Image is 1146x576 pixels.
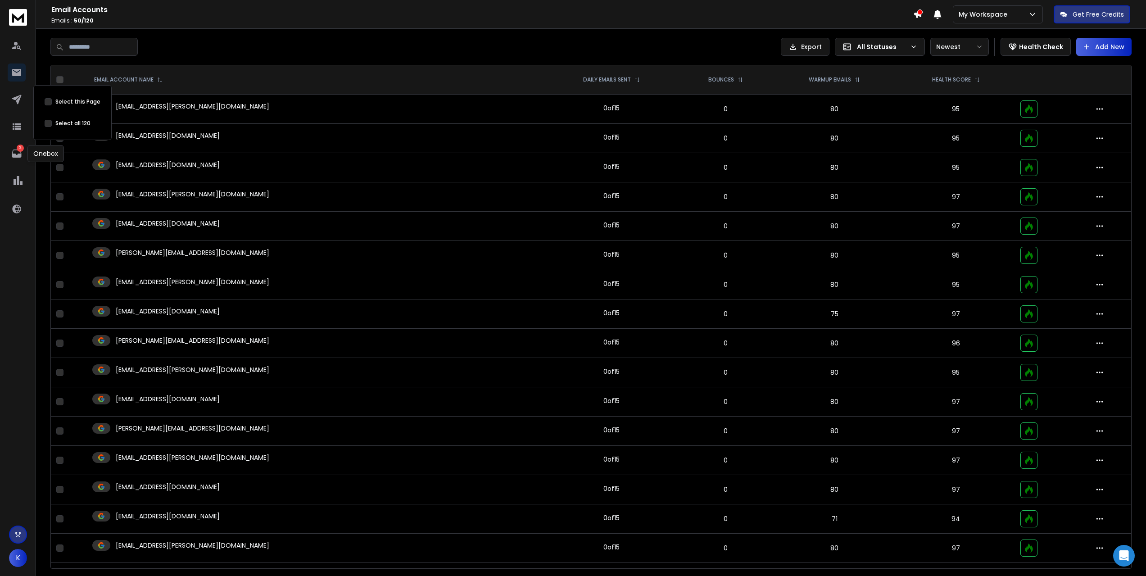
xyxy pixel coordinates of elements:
p: Health Check [1019,42,1063,51]
p: 0 [684,339,767,348]
td: 80 [772,417,897,446]
td: 80 [772,446,897,475]
p: Get Free Credits [1073,10,1124,19]
p: [EMAIL_ADDRESS][DOMAIN_NAME] [116,131,220,140]
div: 0 of 15 [603,426,620,435]
button: Newest [930,38,989,56]
p: [PERSON_NAME][EMAIL_ADDRESS][DOMAIN_NAME] [116,336,269,345]
td: 80 [772,124,897,153]
td: 97 [897,387,1015,417]
td: 80 [772,534,897,563]
div: 0 of 15 [603,191,620,200]
td: 95 [897,153,1015,182]
p: WARMUP EMAILS [809,76,851,83]
p: 0 [684,251,767,260]
p: [EMAIL_ADDRESS][PERSON_NAME][DOMAIN_NAME] [116,365,269,374]
p: DAILY EMAILS SENT [583,76,631,83]
p: 0 [684,368,767,377]
p: [EMAIL_ADDRESS][PERSON_NAME][DOMAIN_NAME] [116,277,269,286]
td: 97 [897,182,1015,212]
td: 95 [897,124,1015,153]
p: 0 [684,397,767,406]
p: [EMAIL_ADDRESS][DOMAIN_NAME] [116,482,220,491]
p: My Workspace [959,10,1011,19]
p: 0 [684,192,767,201]
p: [EMAIL_ADDRESS][DOMAIN_NAME] [116,512,220,521]
p: BOUNCES [708,76,734,83]
span: 50 / 120 [74,17,94,24]
p: HEALTH SCORE [932,76,971,83]
td: 80 [772,358,897,387]
p: [EMAIL_ADDRESS][DOMAIN_NAME] [116,307,220,316]
p: [EMAIL_ADDRESS][PERSON_NAME][DOMAIN_NAME] [116,453,269,462]
td: 97 [897,299,1015,329]
button: Get Free Credits [1054,5,1130,23]
td: 80 [772,182,897,212]
label: Select all 120 [55,120,91,127]
td: 95 [897,358,1015,387]
p: 0 [684,134,767,143]
td: 80 [772,95,897,124]
p: [EMAIL_ADDRESS][DOMAIN_NAME] [116,395,220,404]
p: 0 [684,514,767,523]
button: Export [781,38,829,56]
p: [PERSON_NAME][EMAIL_ADDRESS][DOMAIN_NAME] [116,424,269,433]
button: K [9,549,27,567]
td: 95 [897,270,1015,299]
p: [EMAIL_ADDRESS][PERSON_NAME][DOMAIN_NAME] [116,190,269,199]
p: [EMAIL_ADDRESS][PERSON_NAME][DOMAIN_NAME] [116,102,269,111]
td: 80 [772,241,897,270]
td: 94 [897,504,1015,534]
div: 0 of 15 [603,308,620,317]
h1: Email Accounts [51,5,913,15]
label: Select this Page [55,98,100,105]
div: 0 of 15 [603,279,620,288]
div: 0 of 15 [603,338,620,347]
p: 0 [684,309,767,318]
p: All Statuses [857,42,906,51]
button: Health Check [1001,38,1071,56]
div: 0 of 15 [603,396,620,405]
div: 0 of 15 [603,250,620,259]
p: Emails : [51,17,913,24]
p: [EMAIL_ADDRESS][PERSON_NAME][DOMAIN_NAME] [116,541,269,550]
p: 2 [17,145,24,152]
p: 0 [684,456,767,465]
td: 95 [897,241,1015,270]
div: 0 of 15 [603,104,620,113]
td: 80 [772,153,897,182]
p: [PERSON_NAME][EMAIL_ADDRESS][DOMAIN_NAME] [116,248,269,257]
div: 0 of 15 [603,221,620,230]
p: 0 [684,280,767,289]
div: 0 of 15 [603,455,620,464]
img: logo [9,9,27,26]
p: 0 [684,222,767,231]
p: 0 [684,104,767,113]
div: 0 of 15 [603,133,620,142]
td: 80 [772,270,897,299]
div: Open Intercom Messenger [1113,545,1135,567]
td: 96 [897,329,1015,358]
td: 97 [897,417,1015,446]
td: 97 [897,475,1015,504]
p: [EMAIL_ADDRESS][DOMAIN_NAME] [116,160,220,169]
td: 80 [772,329,897,358]
div: EMAIL ACCOUNT NAME [94,76,163,83]
td: 95 [897,95,1015,124]
td: 80 [772,475,897,504]
div: 0 of 15 [603,513,620,522]
p: [EMAIL_ADDRESS][DOMAIN_NAME] [116,219,220,228]
button: Add New [1076,38,1132,56]
p: 0 [684,485,767,494]
td: 97 [897,212,1015,241]
td: 80 [772,212,897,241]
p: 0 [684,163,767,172]
a: 2 [8,145,26,163]
td: 97 [897,446,1015,475]
td: 75 [772,299,897,329]
p: 0 [684,544,767,553]
div: 0 of 15 [603,367,620,376]
div: Onebox [27,145,64,162]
